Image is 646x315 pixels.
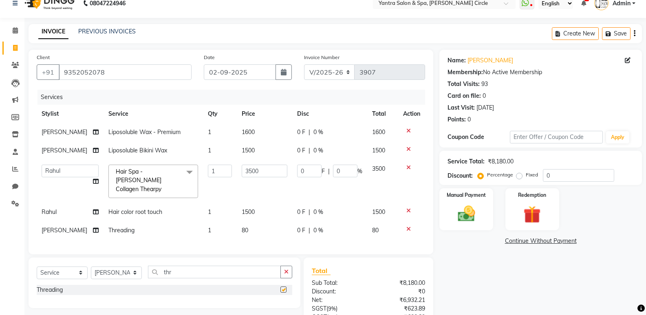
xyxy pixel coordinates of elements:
[448,104,475,112] div: Last Visit:
[208,227,211,234] span: 1
[448,133,509,141] div: Coupon Code
[483,92,486,100] div: 0
[208,147,211,154] span: 1
[37,105,104,123] th: Stylist
[481,80,488,88] div: 93
[328,167,330,176] span: |
[297,146,305,155] span: 0 F
[297,226,305,235] span: 0 F
[309,128,310,137] span: |
[304,54,340,61] label: Invoice Number
[372,128,385,136] span: 1600
[467,115,471,124] div: 0
[398,105,425,123] th: Action
[448,68,634,77] div: No Active Membership
[526,171,538,178] label: Fixed
[37,90,431,105] div: Services
[312,267,331,275] span: Total
[372,208,385,216] span: 1500
[242,227,248,234] span: 80
[116,168,161,193] span: Hair Spa - [PERSON_NAME] Collagen Thearpy
[208,128,211,136] span: 1
[38,24,68,39] a: INVOICE
[78,28,136,35] a: PREVIOUS INVOICES
[448,157,485,166] div: Service Total:
[313,146,323,155] span: 0 %
[606,131,629,143] button: Apply
[309,226,310,235] span: |
[372,147,385,154] span: 1500
[108,208,162,216] span: Hair color root touch
[37,286,63,294] div: Threading
[203,105,237,123] th: Qty
[242,128,255,136] span: 1600
[306,296,368,304] div: Net:
[448,56,466,65] div: Name:
[237,105,292,123] th: Price
[372,227,379,234] span: 80
[306,304,368,313] div: ( )
[42,227,87,234] span: [PERSON_NAME]
[104,105,203,123] th: Service
[42,128,87,136] span: [PERSON_NAME]
[328,305,336,312] span: 9%
[368,287,431,296] div: ₹0
[510,131,603,143] input: Enter Offer / Coupon Code
[313,128,323,137] span: 0 %
[148,266,281,278] input: Search or Scan
[42,208,57,216] span: Rahul
[42,147,87,154] span: [PERSON_NAME]
[448,92,481,100] div: Card on file:
[108,128,181,136] span: Liposoluble Wax - Premium
[306,287,368,296] div: Discount:
[313,226,323,235] span: 0 %
[108,147,167,154] span: Liposoluble Bikini Wax
[448,172,473,180] div: Discount:
[309,146,310,155] span: |
[59,64,192,80] input: Search by Name/Mobile/Email/Code
[518,204,546,225] img: _gift.svg
[242,147,255,154] span: 1500
[108,227,134,234] span: Threading
[292,105,367,123] th: Disc
[467,56,513,65] a: [PERSON_NAME]
[208,208,211,216] span: 1
[37,64,60,80] button: +91
[368,296,431,304] div: ₹6,932.21
[518,192,546,199] label: Redemption
[204,54,215,61] label: Date
[357,167,362,176] span: %
[368,279,431,287] div: ₹8,180.00
[297,128,305,137] span: 0 F
[452,204,481,224] img: _cash.svg
[242,208,255,216] span: 1500
[161,185,165,193] a: x
[37,54,50,61] label: Client
[448,115,466,124] div: Points:
[367,105,399,123] th: Total
[368,304,431,313] div: ₹623.89
[448,80,480,88] div: Total Visits:
[552,27,599,40] button: Create New
[322,167,325,176] span: F
[313,208,323,216] span: 0 %
[441,237,640,245] a: Continue Without Payment
[312,305,326,312] span: SGST
[487,171,513,178] label: Percentage
[309,208,310,216] span: |
[476,104,494,112] div: [DATE]
[372,165,385,172] span: 3500
[447,192,486,199] label: Manual Payment
[306,279,368,287] div: Sub Total:
[448,68,483,77] div: Membership:
[602,27,631,40] button: Save
[488,157,514,166] div: ₹8,180.00
[297,208,305,216] span: 0 F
